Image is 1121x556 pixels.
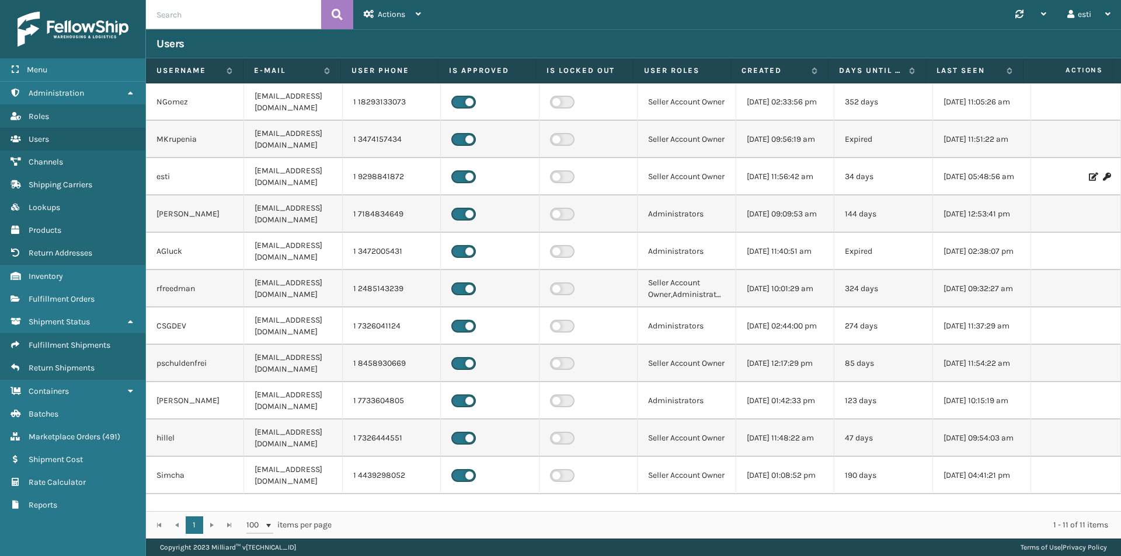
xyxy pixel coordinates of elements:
[834,83,932,121] td: 352 days
[29,157,63,167] span: Channels
[343,270,441,307] td: 1 2485143239
[246,519,264,531] span: 100
[244,233,342,270] td: [EMAIL_ADDRESS][DOMAIN_NAME]
[146,345,244,382] td: pschuldenfrei
[736,121,834,158] td: [DATE] 09:56:19 am
[736,195,834,233] td: [DATE] 09:09:53 am
[638,345,736,382] td: Seller Account Owner
[29,317,90,327] span: Shipment Status
[933,270,1031,307] td: [DATE] 09:32:27 am
[343,382,441,419] td: 1 7733604805
[736,382,834,419] td: [DATE] 01:42:33 pm
[146,307,244,345] td: CSGDEV
[146,195,244,233] td: [PERSON_NAME]
[1027,61,1110,80] span: Actions
[638,195,736,233] td: Administrators
[29,271,63,281] span: Inventory
[933,158,1031,195] td: [DATE] 05:48:56 am
[27,65,47,75] span: Menu
[351,65,427,76] label: User phone
[343,195,441,233] td: 1 7184834649
[146,270,244,307] td: rfreedman
[638,270,736,307] td: Seller Account Owner,Administrators
[644,65,720,76] label: User Roles
[18,12,128,47] img: logo
[933,345,1031,382] td: [DATE] 11:54:22 am
[1021,538,1107,556] div: |
[29,202,60,212] span: Lookups
[244,195,342,233] td: [EMAIL_ADDRESS][DOMAIN_NAME]
[156,65,221,76] label: Username
[933,457,1031,494] td: [DATE] 04:41:21 pm
[736,83,834,121] td: [DATE] 02:33:56 pm
[156,37,184,51] h3: Users
[348,519,1108,531] div: 1 - 11 of 11 items
[1021,543,1061,551] a: Terms of Use
[736,419,834,457] td: [DATE] 11:48:22 am
[29,180,92,190] span: Shipping Carriers
[343,307,441,345] td: 1 7326041124
[736,457,834,494] td: [DATE] 01:08:52 pm
[244,158,342,195] td: [EMAIL_ADDRESS][DOMAIN_NAME]
[834,382,932,419] td: 123 days
[736,270,834,307] td: [DATE] 10:01:29 am
[638,158,736,195] td: Seller Account Owner
[834,419,932,457] td: 47 days
[244,419,342,457] td: [EMAIL_ADDRESS][DOMAIN_NAME]
[244,382,342,419] td: [EMAIL_ADDRESS][DOMAIN_NAME]
[933,121,1031,158] td: [DATE] 11:51:22 am
[246,516,332,534] span: items per page
[834,270,932,307] td: 324 days
[378,9,405,19] span: Actions
[834,121,932,158] td: Expired
[146,83,244,121] td: NGomez
[146,233,244,270] td: AGluck
[343,457,441,494] td: 1 4439298052
[741,65,806,76] label: Created
[254,65,318,76] label: E-mail
[343,121,441,158] td: 1 3474157434
[102,432,120,442] span: ( 491 )
[186,516,203,534] a: 1
[736,158,834,195] td: [DATE] 11:56:42 am
[1089,173,1096,181] i: Edit
[29,409,58,419] span: Batches
[29,363,95,373] span: Return Shipments
[834,195,932,233] td: 144 days
[933,307,1031,345] td: [DATE] 11:37:29 am
[638,457,736,494] td: Seller Account Owner
[29,88,84,98] span: Administration
[638,83,736,121] td: Seller Account Owner
[736,345,834,382] td: [DATE] 12:17:29 pm
[834,457,932,494] td: 190 days
[343,233,441,270] td: 1 3472005431
[449,65,525,76] label: Is Approved
[834,307,932,345] td: 274 days
[1103,173,1110,181] i: Change Password
[933,83,1031,121] td: [DATE] 11:05:26 am
[244,121,342,158] td: [EMAIL_ADDRESS][DOMAIN_NAME]
[638,233,736,270] td: Administrators
[244,83,342,121] td: [EMAIL_ADDRESS][DOMAIN_NAME]
[834,345,932,382] td: 85 days
[933,233,1031,270] td: [DATE] 02:38:07 pm
[244,270,342,307] td: [EMAIL_ADDRESS][DOMAIN_NAME]
[146,419,244,457] td: hillel
[29,294,95,304] span: Fulfillment Orders
[736,233,834,270] td: [DATE] 11:40:51 am
[244,345,342,382] td: [EMAIL_ADDRESS][DOMAIN_NAME]
[160,538,296,556] p: Copyright 2023 Milliard™ v [TECHNICAL_ID]
[343,158,441,195] td: 1 9298841872
[638,382,736,419] td: Administrators
[29,386,69,396] span: Containers
[29,500,57,510] span: Reports
[933,195,1031,233] td: [DATE] 12:53:41 pm
[29,432,100,442] span: Marketplace Orders
[29,454,83,464] span: Shipment Cost
[343,83,441,121] td: 1 18293133073
[29,134,49,144] span: Users
[29,225,61,235] span: Products
[29,111,49,121] span: Roles
[244,457,342,494] td: [EMAIL_ADDRESS][DOMAIN_NAME]
[834,158,932,195] td: 34 days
